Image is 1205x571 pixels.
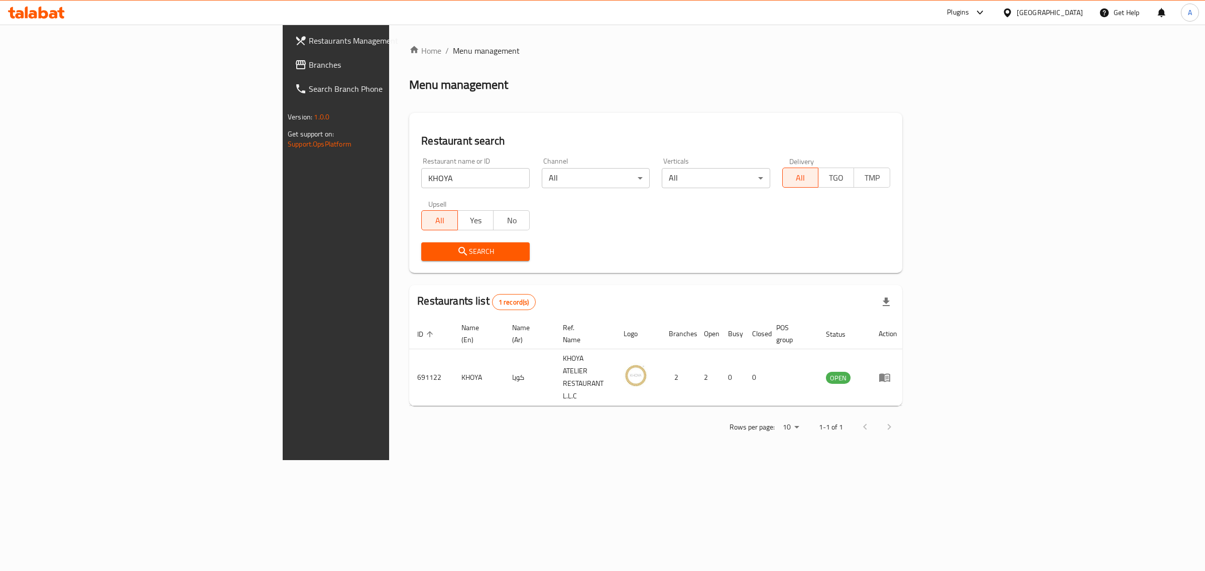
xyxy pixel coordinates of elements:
nav: breadcrumb [409,45,902,57]
a: Restaurants Management [287,29,484,53]
th: Logo [616,319,661,349]
span: Status [826,328,859,340]
td: 2 [661,349,696,406]
button: Yes [457,210,494,230]
div: All [662,168,770,188]
div: All [542,168,650,188]
td: 0 [720,349,744,406]
span: 1.0.0 [314,110,329,123]
td: KHOYA ATELIER RESTAURANT L.L.C [555,349,616,406]
button: TGO [818,168,854,188]
div: Export file [874,290,898,314]
th: Branches [661,319,696,349]
button: Search [421,242,529,261]
span: All [787,171,814,185]
p: Rows per page: [730,421,775,434]
span: Search Branch Phone [309,83,476,95]
th: Open [696,319,720,349]
input: Search for restaurant name or ID.. [421,168,529,188]
span: TGO [822,171,850,185]
span: No [498,213,525,228]
span: Branches [309,59,476,71]
span: ID [417,328,436,340]
th: Action [871,319,905,349]
img: KHOYA [624,363,649,388]
td: كويا [504,349,555,406]
span: Restaurants Management [309,35,476,47]
span: A [1188,7,1192,18]
span: OPEN [826,372,851,384]
span: Ref. Name [563,322,604,346]
span: Name (En) [461,322,492,346]
label: Upsell [428,200,447,207]
span: 1 record(s) [493,298,535,307]
div: Menu [879,371,897,383]
button: All [421,210,457,230]
span: POS group [776,322,806,346]
div: Total records count [492,294,536,310]
a: Search Branch Phone [287,77,484,101]
h2: Restaurant search [421,133,890,149]
span: All [426,213,453,228]
span: Menu management [453,45,520,57]
a: Branches [287,53,484,77]
td: 0 [744,349,768,406]
table: enhanced table [409,319,905,406]
th: Busy [720,319,744,349]
span: Search [429,245,521,258]
span: Yes [462,213,490,228]
td: 2 [696,349,720,406]
div: Plugins [947,7,969,19]
button: No [493,210,529,230]
label: Delivery [789,158,814,165]
span: Version: [288,110,312,123]
th: Closed [744,319,768,349]
button: All [782,168,818,188]
span: Name (Ar) [512,322,543,346]
a: Support.OpsPlatform [288,137,351,151]
p: 1-1 of 1 [819,421,843,434]
button: TMP [854,168,890,188]
span: Get support on: [288,127,334,140]
div: [GEOGRAPHIC_DATA] [1017,7,1083,18]
h2: Restaurants list [417,294,535,310]
div: Rows per page: [779,420,803,435]
span: TMP [858,171,886,185]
